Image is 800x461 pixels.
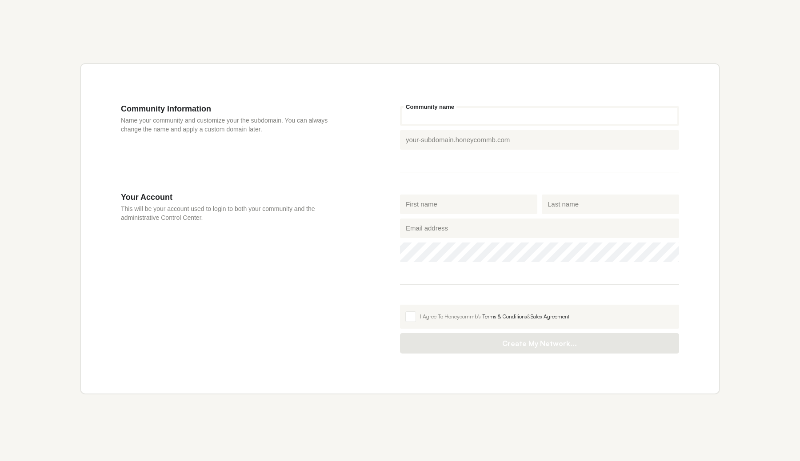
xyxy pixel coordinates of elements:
[400,333,679,354] button: Create My Network...
[400,195,537,214] input: First name
[121,192,347,202] h3: Your Account
[121,204,347,222] p: This will be your account used to login to both your community and the administrative Control Cen...
[531,313,569,320] a: Sales Agreement
[409,339,670,348] span: Create My Network...
[400,219,679,238] input: Email address
[404,104,456,110] label: Community name
[542,195,679,214] input: Last name
[400,106,679,126] input: Community name
[121,116,347,134] p: Name your community and customize your the subdomain. You can always change the name and apply a ...
[420,313,674,321] div: I Agree To Honeycommb's &
[400,130,679,150] input: your-subdomain.honeycommb.com
[121,104,347,114] h3: Community Information
[482,313,527,320] a: Terms & Conditions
